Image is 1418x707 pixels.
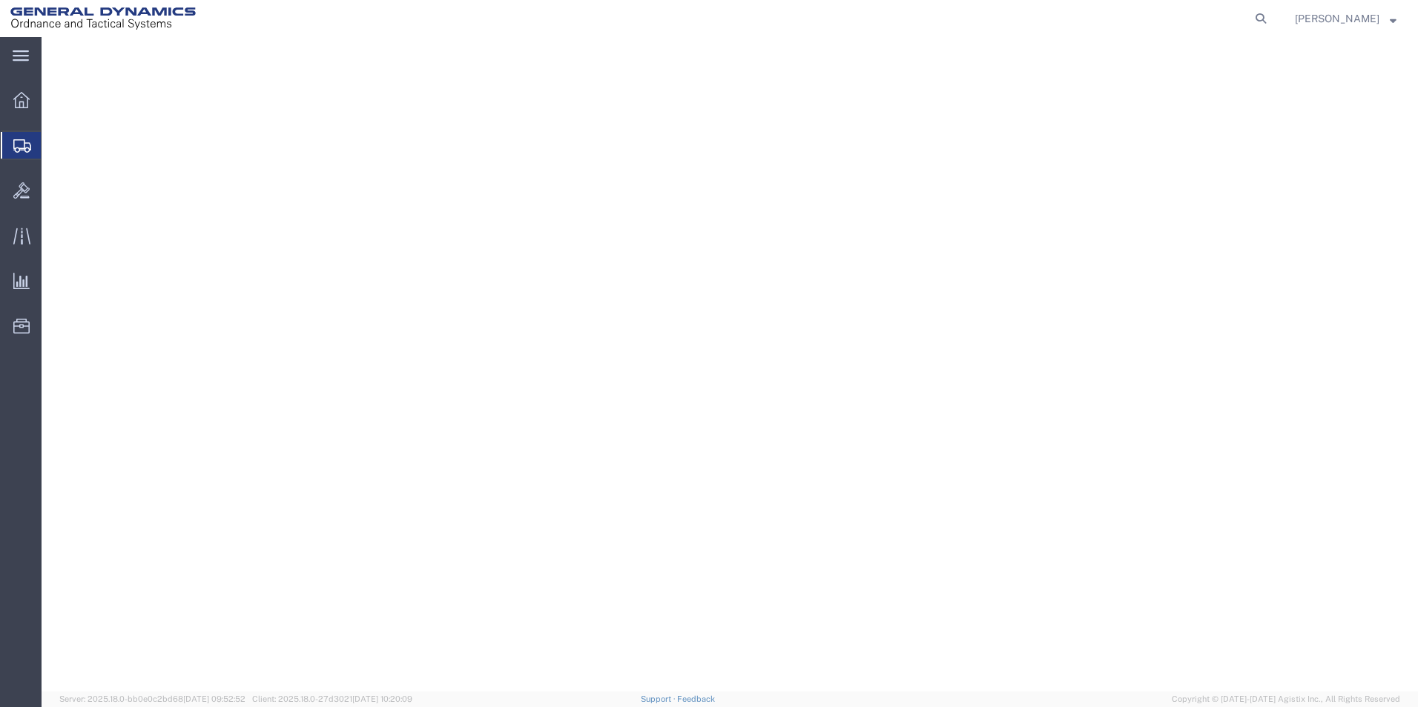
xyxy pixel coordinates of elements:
[183,694,245,703] span: [DATE] 09:52:52
[1295,10,1379,27] span: Brandon Walls
[677,694,715,703] a: Feedback
[252,694,412,703] span: Client: 2025.18.0-27d3021
[10,7,196,30] img: logo
[1172,693,1400,706] span: Copyright © [DATE]-[DATE] Agistix Inc., All Rights Reserved
[42,37,1418,691] iframe: FS Legacy Container
[641,694,678,703] a: Support
[1294,10,1397,27] button: [PERSON_NAME]
[59,694,245,703] span: Server: 2025.18.0-bb0e0c2bd68
[352,694,412,703] span: [DATE] 10:20:09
